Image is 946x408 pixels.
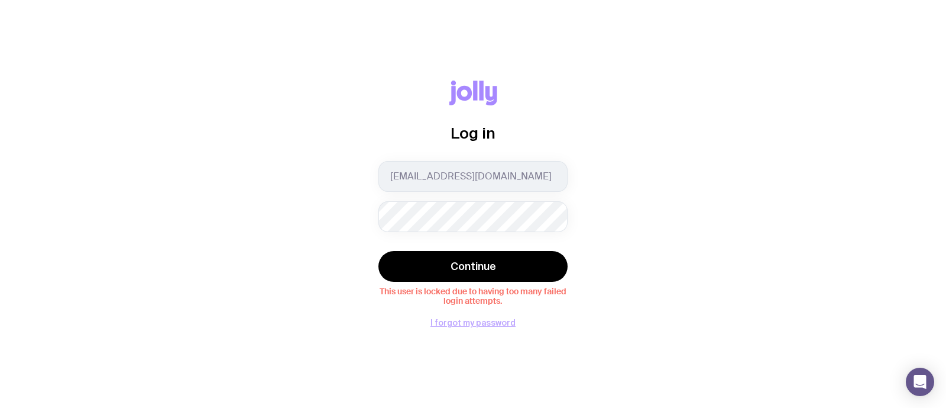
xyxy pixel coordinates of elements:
span: Log in [451,124,495,142]
input: you@email.com [378,161,568,192]
span: This user is locked due to having too many failed login attempts. [378,284,568,306]
div: Open Intercom Messenger [906,368,934,396]
button: I forgot my password [430,318,516,327]
span: Continue [451,259,496,274]
button: Continue [378,251,568,282]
